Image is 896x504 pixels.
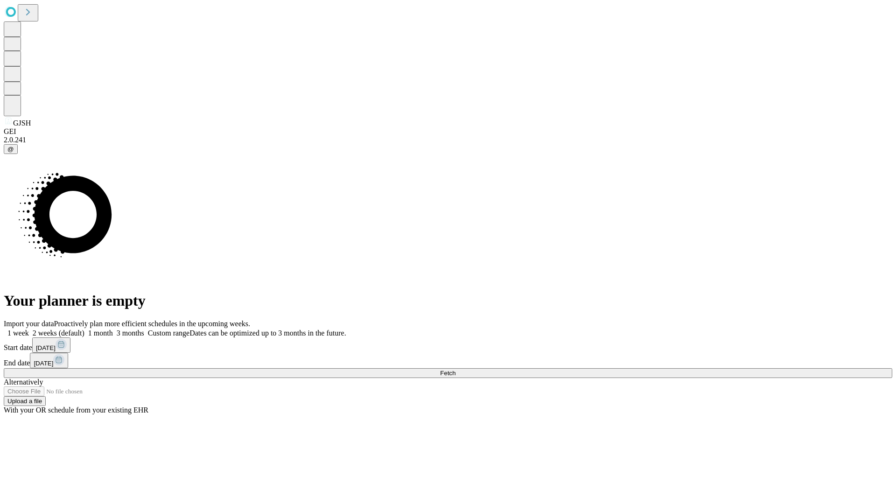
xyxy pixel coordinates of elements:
span: @ [7,146,14,153]
div: GEI [4,127,892,136]
button: @ [4,144,18,154]
div: Start date [4,337,892,353]
span: Fetch [440,370,455,377]
span: [DATE] [34,360,53,367]
span: Custom range [148,329,189,337]
span: With your OR schedule from your existing EHR [4,406,148,414]
button: [DATE] [30,353,68,368]
span: Proactively plan more efficient schedules in the upcoming weeks. [54,320,250,328]
div: End date [4,353,892,368]
span: Alternatively [4,378,43,386]
span: 1 week [7,329,29,337]
span: 2 weeks (default) [33,329,84,337]
span: 1 month [88,329,113,337]
span: Import your data [4,320,54,328]
div: 2.0.241 [4,136,892,144]
span: GJSH [13,119,31,127]
button: Fetch [4,368,892,378]
span: 3 months [117,329,144,337]
h1: Your planner is empty [4,292,892,309]
button: [DATE] [32,337,70,353]
span: [DATE] [36,344,56,351]
button: Upload a file [4,396,46,406]
span: Dates can be optimized up to 3 months in the future. [189,329,346,337]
